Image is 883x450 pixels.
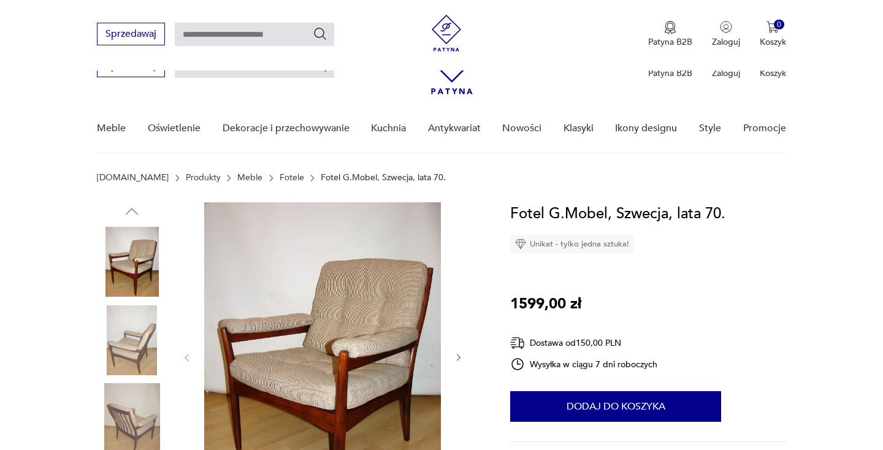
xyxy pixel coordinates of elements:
a: Antykwariat [428,105,481,152]
a: Sprzedawaj [97,31,165,39]
img: Ikonka użytkownika [720,21,732,33]
p: Fotel G.Mobel, Szwecja, lata 70. [321,173,446,183]
a: Ikona medaluPatyna B2B [648,21,692,48]
button: Zaloguj [712,21,740,48]
button: Szukaj [313,26,327,41]
img: Ikona dostawy [510,335,525,351]
img: Zdjęcie produktu Fotel G.Mobel, Szwecja, lata 70. [97,227,167,297]
img: Ikona koszyka [766,21,779,33]
div: Unikat - tylko jedna sztuka! [510,235,634,253]
a: Nowości [502,105,541,152]
div: Wysyłka w ciągu 7 dni roboczych [510,357,657,372]
a: [DOMAIN_NAME] [97,173,169,183]
button: Sprzedawaj [97,23,165,45]
a: Klasyki [564,105,594,152]
p: Koszyk [760,67,786,79]
p: Patyna B2B [648,67,692,79]
a: Meble [97,105,126,152]
p: 1599,00 zł [510,292,581,316]
img: Ikona medalu [664,21,676,34]
div: 0 [774,20,784,30]
button: Patyna B2B [648,21,692,48]
img: Patyna - sklep z meblami i dekoracjami vintage [428,15,465,51]
button: 0Koszyk [760,21,786,48]
p: Patyna B2B [648,36,692,48]
p: Zaloguj [712,67,740,79]
a: Kuchnia [371,105,406,152]
img: Zdjęcie produktu Fotel G.Mobel, Szwecja, lata 70. [97,305,167,375]
h1: Fotel G.Mobel, Szwecja, lata 70. [510,202,725,226]
p: Koszyk [760,36,786,48]
a: Dekoracje i przechowywanie [223,105,350,152]
a: Sprzedawaj [97,63,165,71]
a: Oświetlenie [148,105,201,152]
img: Ikona diamentu [515,238,526,250]
a: Produkty [186,173,221,183]
a: Meble [237,173,262,183]
a: Promocje [743,105,786,152]
a: Ikony designu [615,105,677,152]
a: Style [699,105,721,152]
div: Dostawa od 150,00 PLN [510,335,657,351]
a: Fotele [280,173,304,183]
button: Dodaj do koszyka [510,391,721,422]
p: Zaloguj [712,36,740,48]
